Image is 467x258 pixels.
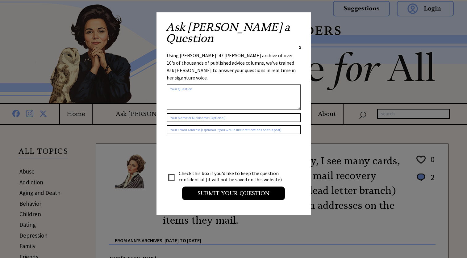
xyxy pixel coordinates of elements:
input: Your Email Address (Optional if you would like notifications on this post) [167,125,301,134]
div: Using [PERSON_NAME]' 47 [PERSON_NAME] archive of over 10's of thousands of published advice colum... [167,52,301,81]
h2: Ask [PERSON_NAME] a Question [166,22,302,44]
input: Your Name or Nickname (Optional) [167,113,301,122]
input: Submit your Question [182,187,285,200]
iframe: reCAPTCHA [167,140,261,165]
span: X [299,44,302,50]
td: Check this box if you'd like to keep the question confidential (it will not be saved on this webs... [178,170,288,183]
